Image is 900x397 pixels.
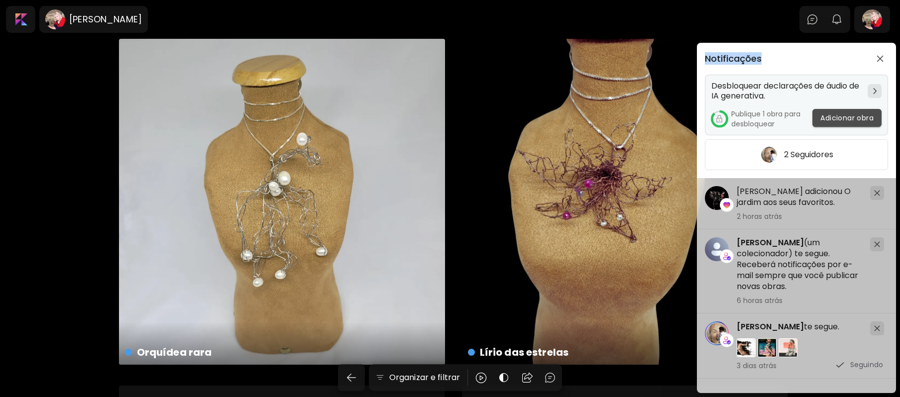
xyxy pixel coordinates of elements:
[737,237,804,248] span: [PERSON_NAME]
[737,321,804,332] span: [PERSON_NAME]
[737,321,862,332] h5: te segue.
[737,296,862,305] span: 6 horas atrás
[737,361,862,370] span: 3 dias atrás
[812,109,882,127] button: Adicionar obra
[812,109,882,129] a: Adicionar obra
[873,88,877,94] img: chevron
[731,109,812,129] h5: Publique 1 obra para desbloquear
[737,237,862,292] h5: (um colecionador) te segue. Receberá notificações por e-mail sempre que você publicar novas obras.
[877,55,884,62] img: closeButton
[850,360,883,370] p: Seguindo
[784,150,833,160] h5: 2 Seguidores
[872,51,888,67] button: closeButton
[737,212,862,221] span: 2 horas atrás
[711,81,864,101] h5: Desbloquear declarações de áudio de IA generativa.
[820,113,874,123] span: Adicionar obra
[705,54,762,64] h5: Notificações
[737,186,862,208] h5: [PERSON_NAME] adicionou O jardim aos seus favoritos.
